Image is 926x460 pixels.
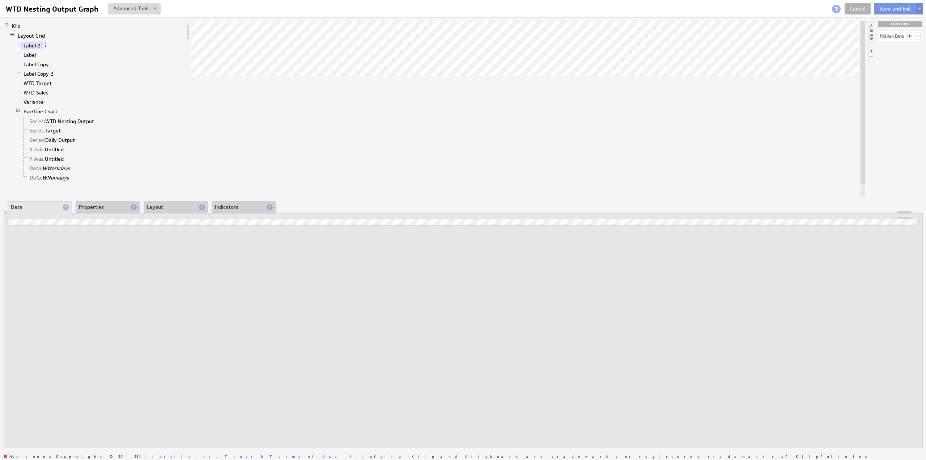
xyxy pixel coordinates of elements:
[29,156,45,162] span: Y Axis:
[27,174,72,181] a: Data: WNumdays
[27,118,97,125] a: Series: WTD Nesting Output
[868,22,874,42] li: Hide or show the component palette
[21,89,51,96] a: WTD Sales
[225,454,342,459] a: Trust & Terms of Use
[3,3,103,15] input: WTD Nesting Output Graph
[21,51,39,59] a: Label
[21,42,43,49] a: Label 2
[27,155,67,163] a: Y Axis: Untitled
[76,201,140,214] li: Properties
[874,3,917,14] button: Save and Exit
[212,201,276,214] li: Indicators
[868,43,874,63] li: Hide or show the component controls palette
[349,455,874,458] span: Klipfolio, Klip and Klipboard are trademarks or registered trademarks of Klipfolio Inc.
[21,80,55,87] a: WTD Target
[153,8,157,10] img: button-savedrop.png
[27,127,64,134] a: Series: Target
[918,8,921,10] img: button-savedrop.png
[880,34,905,38] div: Hidden Data
[878,21,922,27] div: CONTROLS
[27,136,78,144] a: Series: Daily Output
[29,127,45,134] span: Series:
[845,3,871,14] a: Cancel
[29,118,45,125] span: Series:
[21,70,56,77] a: Label Copy 2
[29,137,45,143] span: Series:
[15,32,48,39] a: Layout Grid
[4,455,84,459] span: Not connected.
[29,165,42,172] span: Data:
[139,454,217,459] a: Klipfolio Inc.
[9,22,23,30] a: Klip
[27,146,67,153] a: X Axis: Untitled
[56,455,217,458] span: Copyright © 2025
[27,165,73,172] a: Data: WWorkdays
[43,43,48,48] span: More actions
[8,201,72,214] li: Data
[21,108,60,115] a: Bar/Line Chart
[29,174,42,181] span: Data:
[29,146,45,153] span: X Axis:
[144,201,208,214] li: Layout
[21,61,52,68] a: Label Copy
[21,98,47,106] a: Variance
